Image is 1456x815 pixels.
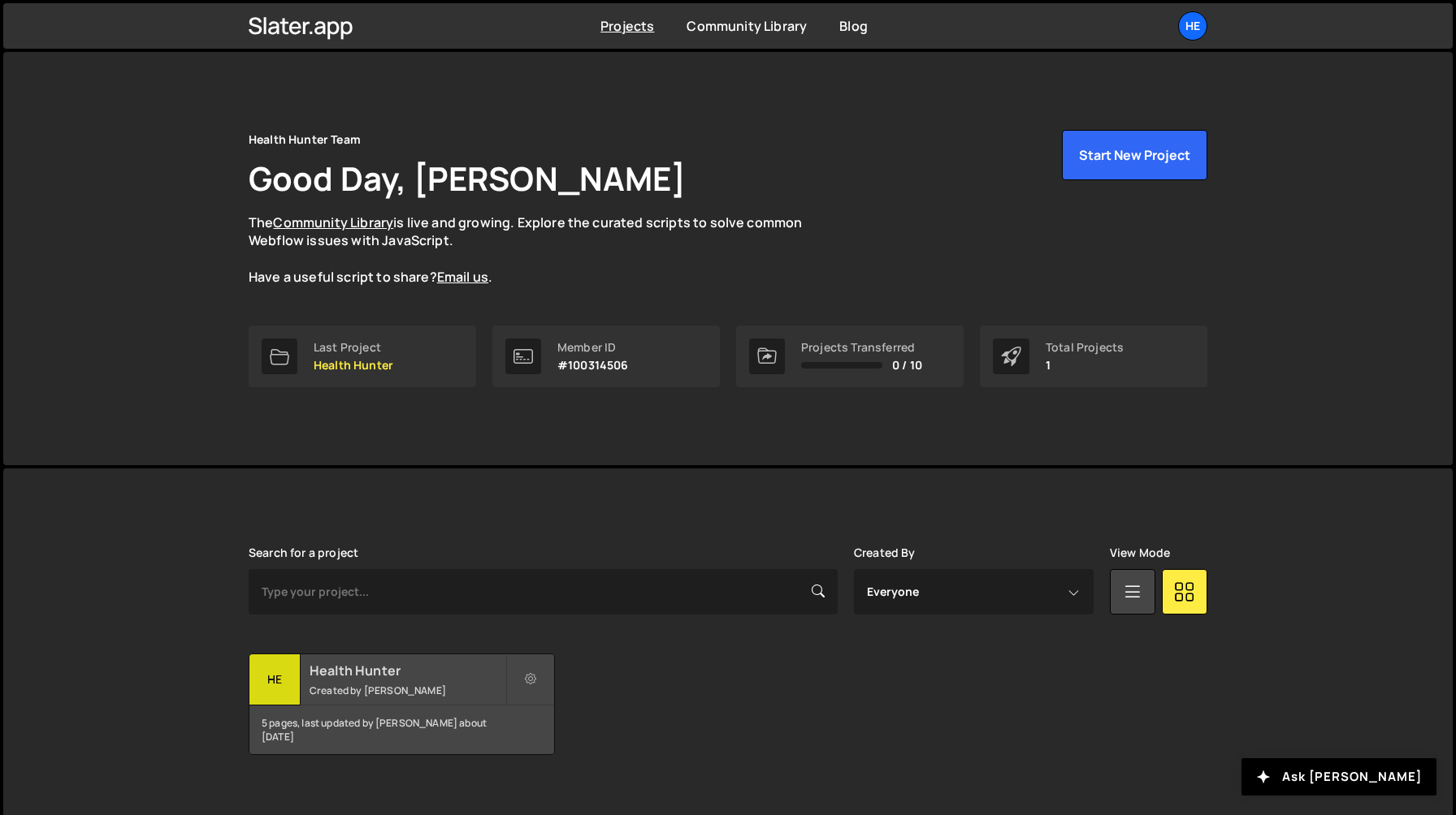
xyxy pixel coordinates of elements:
[249,654,301,705] div: He
[557,359,629,372] p: #100314506
[1241,758,1436,796] button: Ask [PERSON_NAME]
[854,546,916,559] label: Created By
[310,662,505,679] h2: Health Hunter
[437,268,488,286] a: Email us
[892,359,922,372] span: 0 / 10
[249,705,554,754] div: 5 pages, last updated by [PERSON_NAME] about [DATE]
[249,653,555,755] a: He Health Hunter Created by [PERSON_NAME] 5 pages, last updated by [PERSON_NAME] about [DATE]
[249,326,476,387] a: Last Project Health Hunter
[1062,130,1207,180] button: Start New Project
[1046,341,1124,354] div: Total Projects
[1046,359,1124,372] p: 1
[687,17,807,35] a: Community Library
[249,569,838,614] input: Type your project...
[273,213,393,231] a: Community Library
[1178,11,1207,41] a: He
[600,17,654,35] a: Projects
[1110,546,1170,559] label: View Mode
[314,359,393,372] p: Health Hunter
[249,546,358,559] label: Search for a project
[249,156,686,201] h1: Good Day, [PERSON_NAME]
[839,17,868,35] a: Blog
[249,130,361,149] div: Health Hunter Team
[314,341,393,354] div: Last Project
[249,213,834,287] p: The is live and growing. Explore the curated scripts to solve common Webflow issues with JavaScri...
[557,341,629,354] div: Member ID
[310,683,505,697] small: Created by [PERSON_NAME]
[801,341,922,354] div: Projects Transferred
